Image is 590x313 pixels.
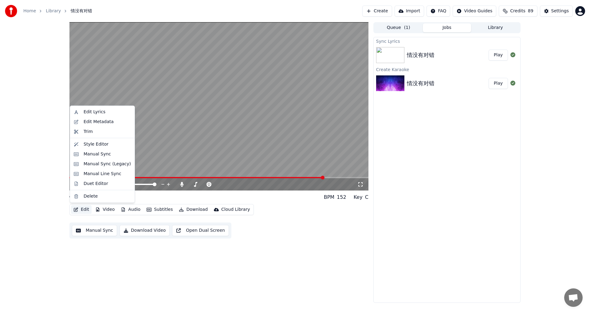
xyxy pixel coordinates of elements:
button: Subtitles [144,205,175,214]
div: Cloud Library [221,207,250,213]
button: Manual Sync [72,225,117,236]
span: 情没有对错 [71,8,92,14]
button: Audio [118,205,143,214]
a: Home [23,8,36,14]
button: Jobs [423,23,471,32]
button: Video [93,205,117,214]
span: ( 1 ) [404,25,410,31]
div: Duet Editor [84,181,108,187]
div: Delete [84,193,98,199]
button: Library [471,23,520,32]
span: 89 [528,8,533,14]
div: Key [354,194,363,201]
div: Trim [84,129,93,135]
button: Play [489,50,508,61]
div: 情没有对错 [69,193,100,202]
nav: breadcrumb [23,8,92,14]
button: Download Video [120,225,170,236]
div: 情没有对错 [407,51,435,59]
button: FAQ [427,6,450,17]
button: Settings [540,6,573,17]
a: Library [46,8,61,14]
button: Queue [374,23,423,32]
div: Edit Lyrics [84,109,105,115]
button: Create [362,6,392,17]
button: Video Guides [453,6,496,17]
img: youka [5,5,17,17]
div: Manual Line Sync [84,171,121,177]
div: BPM [324,194,334,201]
button: Open Dual Screen [172,225,229,236]
div: Sync Lyrics [374,37,520,45]
div: 情没有对错 [407,79,435,88]
div: 152 [337,194,346,201]
div: Edit Metadata [84,119,114,125]
button: Credits89 [499,6,537,17]
button: Import [395,6,424,17]
div: C [365,194,368,201]
button: Edit [71,205,92,214]
button: Download [176,205,210,214]
div: Style Editor [84,141,108,147]
span: Credits [510,8,525,14]
div: Settings [551,8,569,14]
div: Create Karaoke [374,66,520,73]
div: Open chat [564,288,583,307]
div: Manual Sync (Legacy) [84,161,131,167]
button: Play [489,78,508,89]
div: Manual Sync [84,151,111,157]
